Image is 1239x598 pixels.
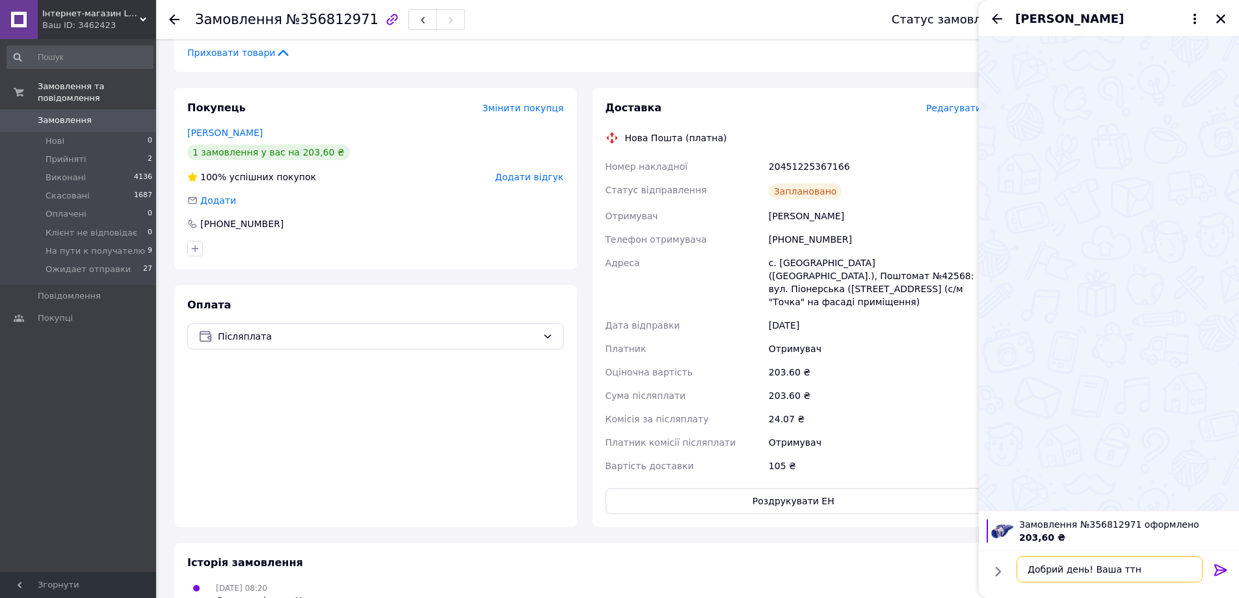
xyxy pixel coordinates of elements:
span: Вартість доставки [606,461,694,471]
span: Історія замовлення [187,556,303,569]
span: Оплачені [46,208,87,220]
span: Дата відправки [606,320,680,331]
span: Покупець [187,102,246,114]
button: Назад [989,11,1005,27]
span: Сума післяплати [606,390,686,401]
span: Замовлення [195,12,282,27]
span: [DATE] 08:20 [216,584,267,593]
span: Телефон отримувача [606,234,707,245]
button: Закрити [1213,11,1229,27]
span: Редагувати [926,103,981,113]
button: Показати кнопки [989,563,1006,580]
div: 1 замовлення у вас на 203,60 ₴ [187,144,350,160]
span: Отримувач [606,211,658,221]
span: Повідомлення [38,290,101,302]
textarea: Добрий день! Ваша ттн [1017,556,1203,582]
div: [PHONE_NUMBER] [199,217,285,230]
span: 0 [148,227,152,239]
span: №356812971 [286,12,379,27]
div: Отримувач [766,337,984,360]
span: 4136 [134,172,152,183]
span: Адреса [606,258,640,268]
a: [PERSON_NAME] [187,128,263,138]
span: 100% [200,172,226,182]
div: 203.60 ₴ [766,360,984,384]
span: Платник [606,344,646,354]
div: 24.07 ₴ [766,407,984,431]
span: Виконані [46,172,86,183]
span: Покупці [38,312,73,324]
div: 203.60 ₴ [766,384,984,407]
span: 1687 [134,190,152,202]
span: Нові [46,135,64,147]
span: Замовлення №356812971 оформлено [1019,518,1231,531]
div: [PERSON_NAME] [766,204,984,228]
span: Доставка [606,102,662,114]
div: Отримувач [766,431,984,454]
input: Пошук [7,46,153,69]
span: 9 [148,245,152,257]
span: Ожидает отправки [46,264,131,275]
span: Прийняті [46,154,86,165]
span: [PERSON_NAME] [1015,10,1124,27]
div: с. [GEOGRAPHIC_DATA] ([GEOGRAPHIC_DATA].), Поштомат №42568: вул. Піонерська ([STREET_ADDRESS] (с/... [766,251,984,314]
div: [DATE] [766,314,984,337]
span: Статус відправлення [606,185,707,195]
div: успішних покупок [187,170,316,183]
span: 2 [148,154,152,165]
span: Комісія за післяплату [606,414,709,424]
img: 3374573333_w100_h100_svetodiodnaya-avtolampa-t10.jpg [991,519,1014,543]
div: 20451225367166 [766,155,984,178]
div: Ваш ID: 3462423 [42,20,156,31]
span: 27 [143,264,152,275]
span: Замовлення [38,115,92,126]
button: Роздрукувати ЕН [606,488,982,514]
div: 105 ₴ [766,454,984,478]
button: [PERSON_NAME] [1015,10,1203,27]
span: Приховати товари [187,46,291,59]
div: [PHONE_NUMBER] [766,228,984,251]
span: Скасовані [46,190,90,202]
span: Платник комісії післяплати [606,437,736,448]
div: Статус замовлення [892,13,1011,26]
span: Клієнт не відповідає [46,227,137,239]
span: Номер накладної [606,161,688,172]
span: Додати [200,195,236,206]
span: 0 [148,208,152,220]
span: 0 [148,135,152,147]
span: Інтернет-магазин LEDUA [42,8,140,20]
span: Змінити покупця [483,103,564,113]
span: Замовлення та повідомлення [38,81,156,104]
span: Післяплата [218,329,537,344]
div: Нова Пошта (платна) [622,131,730,144]
div: Повернутися назад [169,13,180,26]
div: Заплановано [769,183,842,199]
span: 203,60 ₴ [1019,532,1065,543]
span: Додати відгук [495,172,563,182]
span: Оплата [187,299,231,311]
span: На пути к получателю [46,245,145,257]
span: Оціночна вартість [606,367,693,377]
